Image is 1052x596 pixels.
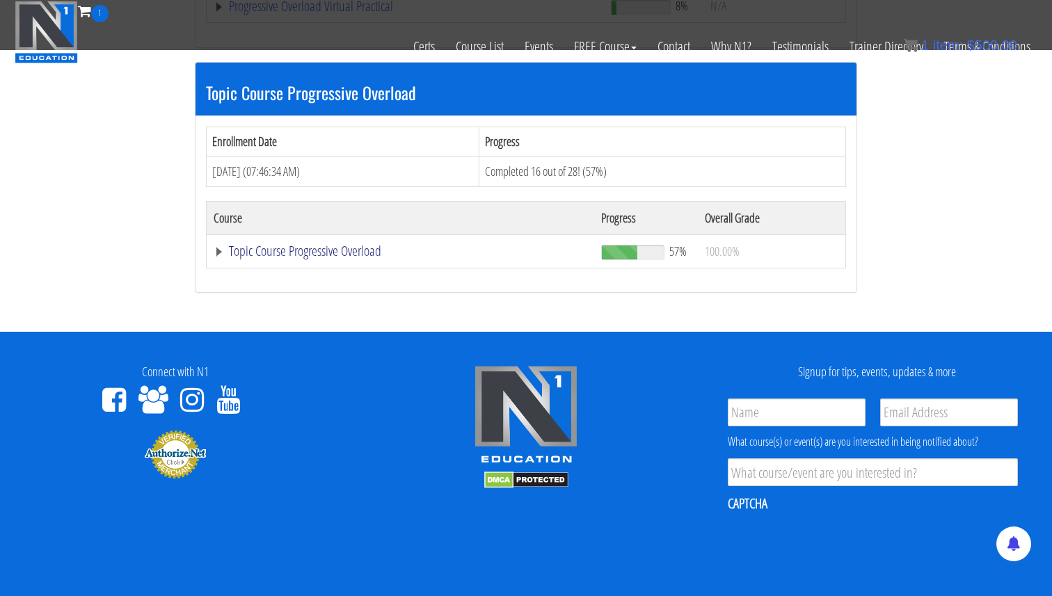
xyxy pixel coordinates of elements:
[728,522,939,576] iframe: reCAPTCHA
[698,201,845,234] th: Overall Grade
[207,156,479,186] td: [DATE] (07:46:34 AM)
[403,22,445,71] a: Certs
[474,365,578,468] img: n1-edu-logo
[514,22,564,71] a: Events
[15,1,78,63] img: n1-education
[594,201,698,234] th: Progress
[78,1,109,20] a: 1
[839,22,934,71] a: Trainer Directory
[967,38,975,53] span: $
[904,38,918,52] img: icon11.png
[144,429,207,479] img: Authorize.Net Merchant - Click to Verify
[904,38,1017,53] a: 1 item: $500.00
[647,22,701,71] a: Contact
[728,433,1018,450] div: What course(s) or event(s) are you interested in being notified about?
[445,22,514,71] a: Course List
[933,38,963,53] span: item:
[921,38,929,53] span: 1
[207,201,595,234] th: Course
[206,83,846,102] h3: Topic Course Progressive Overload
[934,22,1041,71] a: Terms & Conditions
[214,244,587,258] a: Topic Course Progressive Overload
[728,398,866,426] input: Name
[880,398,1018,426] input: Email Address
[701,22,762,71] a: Why N1?
[479,156,846,186] td: Completed 16 out of 28! (57%)
[207,127,479,157] th: Enrollment Date
[10,365,340,379] h4: Connect with N1
[728,458,1018,486] input: What course/event are you interested in?
[479,127,846,157] th: Progress
[669,243,687,259] span: 57%
[967,38,1017,53] bdi: 500.00
[762,22,839,71] a: Testimonials
[698,234,845,268] td: 100.00%
[91,5,109,22] span: 1
[712,365,1042,379] h4: Signup for tips, events, updates & more
[564,22,647,71] a: FREE Course
[484,472,568,488] img: DMCA.com Protection Status
[728,494,767,513] label: CAPTCHA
